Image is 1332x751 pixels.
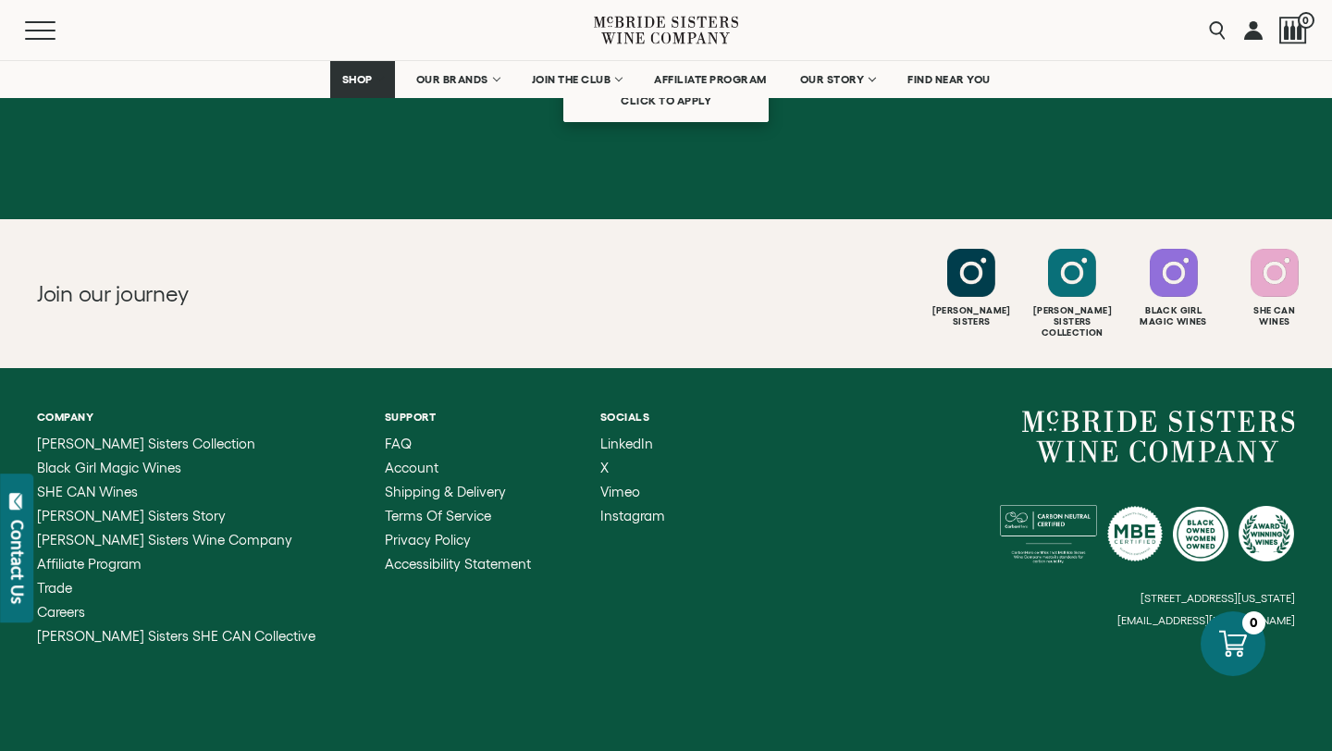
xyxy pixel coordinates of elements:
[416,73,488,86] span: OUR BRANDS
[8,520,27,604] div: Contact Us
[385,485,531,499] a: Shipping & Delivery
[37,580,72,596] span: Trade
[600,436,653,451] span: LinkedIn
[37,279,603,309] h2: Join our journey
[385,460,438,475] span: Account
[1298,12,1314,29] span: 0
[1227,249,1323,327] a: Follow SHE CAN Wines on Instagram She CanWines
[37,556,142,572] span: Affiliate Program
[642,61,779,98] a: AFFILIATE PROGRAM
[342,73,374,86] span: SHOP
[37,532,292,548] span: [PERSON_NAME] Sisters Wine Company
[1227,305,1323,327] div: She Can Wines
[385,508,491,523] span: Terms of Service
[37,436,255,451] span: [PERSON_NAME] Sisters Collection
[563,78,769,122] a: click to apply
[37,509,315,523] a: McBride Sisters Story
[37,460,181,475] span: Black Girl Magic Wines
[800,73,865,86] span: OUR STORY
[385,436,412,451] span: FAQ
[37,581,315,596] a: Trade
[1126,305,1222,327] div: Black Girl Magic Wines
[600,461,665,475] a: X
[385,437,531,451] a: FAQ
[923,249,1019,327] a: Follow McBride Sisters on Instagram [PERSON_NAME]Sisters
[588,82,744,118] span: click to apply
[385,509,531,523] a: Terms of Service
[600,460,609,475] span: X
[600,485,665,499] a: Vimeo
[1242,611,1265,634] div: 0
[385,533,531,548] a: Privacy Policy
[37,485,315,499] a: SHE CAN Wines
[37,628,315,644] span: [PERSON_NAME] Sisters SHE CAN Collective
[788,61,887,98] a: OUR STORY
[37,605,315,620] a: Careers
[37,437,315,451] a: McBride Sisters Collection
[532,73,611,86] span: JOIN THE CLUB
[385,556,531,572] span: Accessibility Statement
[1022,411,1295,462] a: McBride Sisters Wine Company
[1126,249,1222,327] a: Follow Black Girl Magic Wines on Instagram Black GirlMagic Wines
[404,61,511,98] a: OUR BRANDS
[1117,614,1295,627] small: [EMAIL_ADDRESS][DOMAIN_NAME]
[25,21,92,40] button: Mobile Menu Trigger
[385,461,531,475] a: Account
[37,461,315,475] a: Black Girl Magic Wines
[654,73,767,86] span: AFFILIATE PROGRAM
[895,61,1003,98] a: FIND NEAR YOU
[37,604,85,620] span: Careers
[385,484,506,499] span: Shipping & Delivery
[600,437,665,451] a: LinkedIn
[37,557,315,572] a: Affiliate Program
[600,508,665,523] span: Instagram
[1141,592,1295,604] small: [STREET_ADDRESS][US_STATE]
[37,508,226,523] span: [PERSON_NAME] Sisters Story
[520,61,634,98] a: JOIN THE CLUB
[907,73,991,86] span: FIND NEAR YOU
[37,533,315,548] a: McBride Sisters Wine Company
[1024,305,1120,339] div: [PERSON_NAME] Sisters Collection
[37,629,315,644] a: McBride Sisters SHE CAN Collective
[600,484,640,499] span: Vimeo
[330,61,395,98] a: SHOP
[37,484,138,499] span: SHE CAN Wines
[385,532,471,548] span: Privacy Policy
[1024,249,1120,339] a: Follow McBride Sisters Collection on Instagram [PERSON_NAME] SistersCollection
[923,305,1019,327] div: [PERSON_NAME] Sisters
[385,557,531,572] a: Accessibility Statement
[600,509,665,523] a: Instagram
